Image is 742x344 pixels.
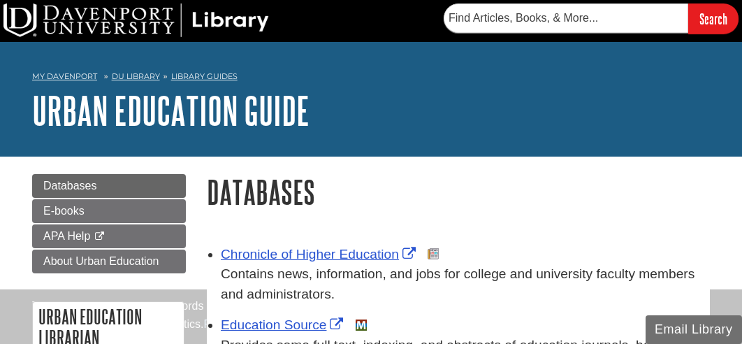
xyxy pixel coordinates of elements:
a: Library Guides [171,71,238,81]
a: E-books [32,199,186,223]
h1: Databases [207,174,710,210]
span: APA Help [43,230,90,242]
a: DU Library [112,71,160,81]
span: Databases [43,180,97,192]
input: Find Articles, Books, & More... [444,3,688,33]
a: Link opens in new window [221,247,419,261]
i: This link opens in a new window [94,232,106,241]
img: Newspapers [428,248,439,259]
a: Databases [32,174,186,198]
span: E-books [43,205,85,217]
nav: breadcrumb [32,67,710,89]
img: MeL (Michigan electronic Library) [356,320,367,331]
form: Searches DU Library's articles, books, and more [444,3,739,34]
a: Link opens in new window [221,317,347,332]
button: Email Library [646,315,742,344]
span: About Urban Education [43,255,159,267]
a: APA Help [32,224,186,248]
input: Search [688,3,739,34]
a: About Urban Education [32,250,186,273]
p: Contains news, information, and jobs for college and university faculty members and administrators. [221,264,710,305]
img: DU Library [3,3,269,37]
a: My Davenport [32,71,97,83]
a: Urban Education Guide [32,89,310,132]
